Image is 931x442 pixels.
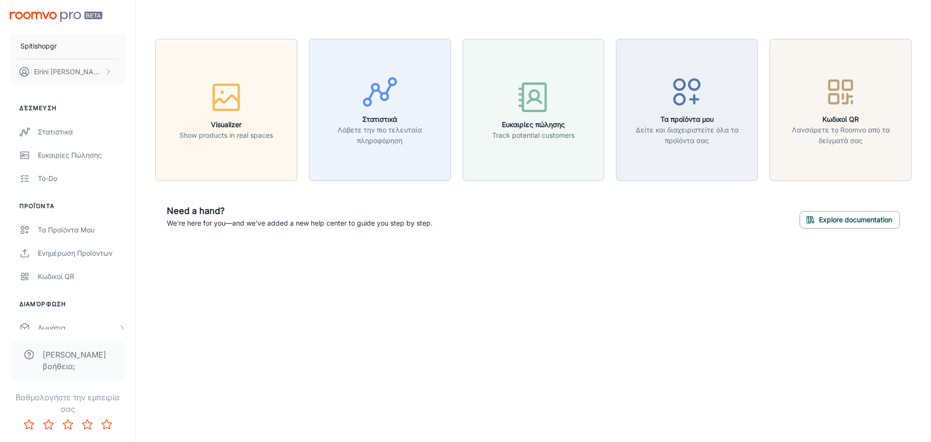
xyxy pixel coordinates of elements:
[776,114,905,125] h6: Κωδικοί QR
[38,150,126,161] div: Ευκαιρίες πώλησης
[179,119,273,130] h6: Visualizer
[10,12,102,22] img: Roomvo PRO Beta
[800,214,900,224] a: Explore documentation
[167,218,433,229] p: We're here for you—and we've added a new help center to guide you step by step.
[10,59,126,84] button: Eirini [PERSON_NAME]
[38,127,126,137] div: Στατιστικά
[20,41,57,51] p: Spitishopgr
[776,125,905,146] p: Λανσάρετε το Roomvo από τα δείγματά σας
[770,104,912,114] a: Κωδικοί QRΛανσάρετε το Roomvo από τα δείγματά σας
[309,104,451,114] a: ΣτατιστικάΛάβετε την πιο τελευταία πληροφόρηση
[34,66,102,77] p: Eirini [PERSON_NAME]
[463,39,605,181] button: Ευκαιρίες πώλησηςTrack potential customers
[616,104,758,114] a: Τα προϊόντα μουΔείτε και διαχειριστείτε όλα τα προϊόντα σας
[315,125,445,146] p: Λάβετε την πιο τελευταία πληροφόρηση
[38,173,126,184] div: To-do
[155,39,297,181] button: VisualizerShow products in real spaces
[10,33,126,59] button: Spitishopgr
[179,130,273,141] p: Show products in real spaces
[492,119,575,130] h6: Ευκαιρίες πώλησης
[309,39,451,181] button: ΣτατιστικάΛάβετε την πιο τελευταία πληροφόρηση
[616,39,758,181] button: Τα προϊόντα μουΔείτε και διαχειριστείτε όλα τα προϊόντα σας
[770,39,912,181] button: Κωδικοί QRΛανσάρετε το Roomvo από τα δείγματά σας
[622,114,752,125] h6: Τα προϊόντα μου
[38,248,126,259] div: Ενημέρωση Προϊόντων
[463,104,605,114] a: Ευκαιρίες πώλησηςTrack potential customers
[315,114,445,125] h6: Στατιστικά
[622,125,752,146] p: Δείτε και διαχειριστείτε όλα τα προϊόντα σας
[492,130,575,141] p: Track potential customers
[800,211,900,229] button: Explore documentation
[38,225,126,235] div: Τα προϊόντα μου
[167,204,433,218] h6: Need a hand?
[38,271,126,282] div: Κωδικοί QR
